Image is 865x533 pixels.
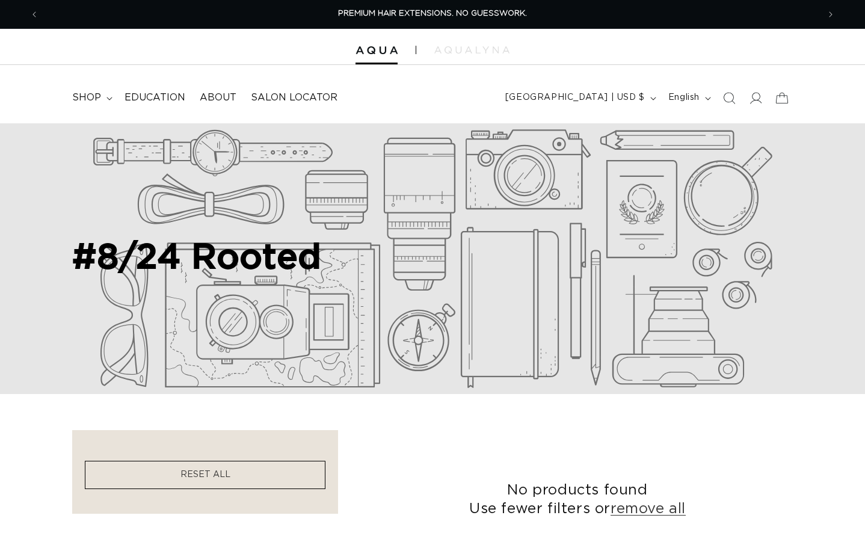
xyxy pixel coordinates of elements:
summary: shop [65,84,117,111]
span: About [200,91,236,104]
span: Salon Locator [251,91,337,104]
img: aqualyna.com [434,46,509,54]
img: Aqua Hair Extensions [356,46,398,55]
a: RESET ALL [180,467,230,482]
button: Next announcement [817,3,844,26]
h2: #8/24 Rooted [72,235,343,277]
span: Education [125,91,185,104]
h2: No products found Use fewer filters or [434,481,721,519]
button: English [661,87,716,109]
a: About [192,84,244,111]
a: Education [117,84,192,111]
button: Previous announcement [21,3,48,26]
a: Salon Locator [244,84,345,111]
span: PREMIUM HAIR EXTENSIONS. NO GUESSWORK. [338,10,527,17]
button: [GEOGRAPHIC_DATA] | USD $ [498,87,661,109]
a: remove all [611,500,686,519]
span: English [668,91,700,104]
span: RESET ALL [180,470,230,479]
span: shop [72,91,101,104]
summary: Search [716,85,742,111]
span: [GEOGRAPHIC_DATA] | USD $ [505,91,645,104]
